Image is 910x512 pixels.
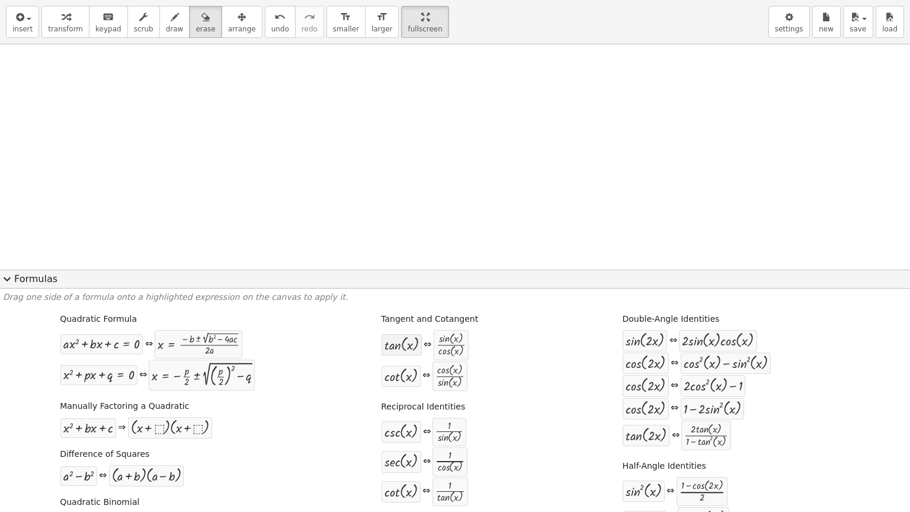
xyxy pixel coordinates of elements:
div: ⇒ [118,421,126,435]
div: ⇔ [145,338,153,351]
span: draw [166,25,184,33]
div: ⇔ [669,334,677,348]
button: scrub [127,6,160,38]
button: format_sizesmaller [326,6,366,38]
div: ⇔ [667,485,674,498]
button: insert [6,6,39,38]
div: ⇔ [423,425,431,439]
span: arrange [228,25,256,33]
button: erase [189,6,222,38]
label: Difference of Squares [60,449,149,460]
i: undo [274,10,286,24]
div: ⇔ [671,402,678,415]
span: insert [12,25,33,33]
button: load [876,6,904,38]
i: keyboard [102,10,114,24]
span: fullscreen [408,25,442,33]
div: ⇔ [424,338,431,352]
label: Tangent and Cotangent [381,313,478,325]
span: smaller [333,25,359,33]
button: save [843,6,873,38]
label: Double-Angle Identities [622,313,719,325]
span: settings [775,25,803,33]
div: ⇔ [671,357,678,370]
span: redo [302,25,318,33]
i: format_size [376,10,387,24]
div: ⇔ [422,485,430,498]
button: fullscreen [401,6,448,38]
span: keypad [95,25,121,33]
button: new [812,6,841,38]
button: undoundo [265,6,296,38]
span: new [819,25,834,33]
button: format_sizelarger [365,6,399,38]
i: format_size [340,10,351,24]
button: arrange [222,6,262,38]
i: redo [304,10,315,24]
button: settings [768,6,810,38]
div: ⇔ [99,469,107,483]
span: load [882,25,898,33]
label: Quadratic Binomial [60,497,139,508]
span: save [850,25,866,33]
span: transform [48,25,83,33]
button: redoredo [295,6,324,38]
label: Half-Angle Identities [622,460,706,472]
label: Manually Factoring a Quadratic [60,401,189,412]
button: draw [159,6,190,38]
label: Reciprocal Identities [381,401,465,413]
span: scrub [134,25,153,33]
div: ⇔ [422,369,430,383]
button: keyboardkeypad [89,6,128,38]
button: transform [41,6,89,38]
span: undo [271,25,289,33]
span: larger [371,25,392,33]
div: ⇔ [672,429,680,443]
div: ⇔ [139,369,147,382]
div: ⇔ [423,455,431,469]
p: Drag one side of a formula onto a highlighted expression on the canvas to apply it. [3,292,907,303]
div: ⇔ [671,379,678,393]
label: Quadratic Formula [60,313,137,325]
span: erase [196,25,215,33]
